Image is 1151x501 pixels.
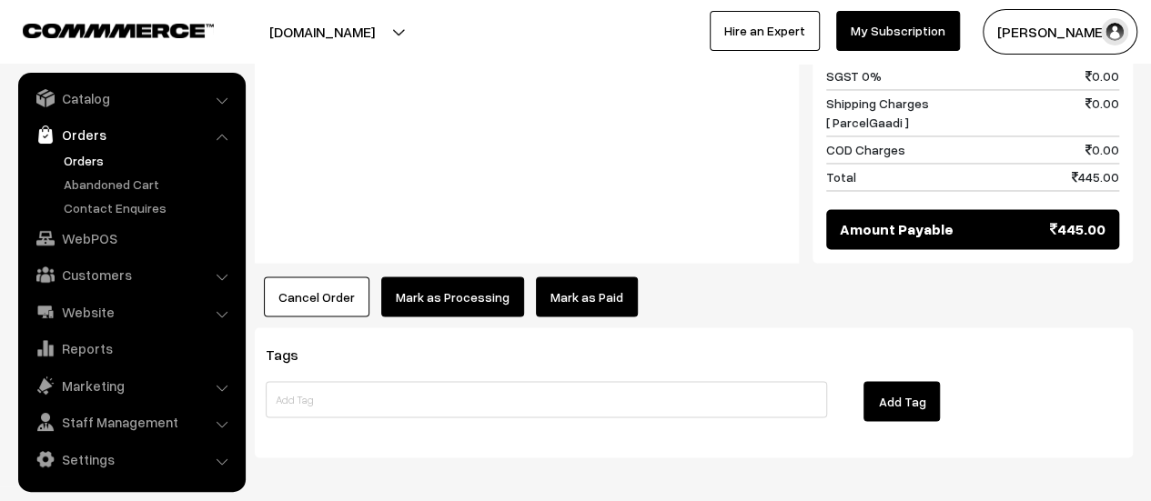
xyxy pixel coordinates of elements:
[23,296,239,328] a: Website
[206,9,439,55] button: [DOMAIN_NAME]
[1050,218,1106,240] span: 445.00
[1085,140,1119,159] span: 0.00
[266,345,320,363] span: Tags
[23,118,239,151] a: Orders
[1072,167,1119,186] span: 445.00
[710,11,820,51] a: Hire an Expert
[836,11,960,51] a: My Subscription
[59,198,239,217] a: Contact Enquires
[23,406,239,438] a: Staff Management
[826,140,905,159] span: COD Charges
[381,276,524,316] button: Mark as Processing
[23,24,214,37] img: COMMMERCE
[23,332,239,365] a: Reports
[826,66,882,85] span: SGST 0%
[1101,18,1128,45] img: user
[826,167,856,186] span: Total
[23,82,239,115] a: Catalog
[1085,94,1119,132] span: 0.00
[59,175,239,194] a: Abandoned Cart
[23,18,182,40] a: COMMMERCE
[840,218,954,240] span: Amount Payable
[23,369,239,402] a: Marketing
[264,276,369,316] button: Cancel Order
[536,276,638,316] a: Mark as Paid
[983,9,1137,55] button: [PERSON_NAME]
[1085,66,1119,85] span: 0.00
[863,381,940,421] button: Add Tag
[23,222,239,255] a: WebPOS
[266,381,827,417] input: Add Tag
[59,151,239,170] a: Orders
[23,258,239,291] a: Customers
[826,94,929,132] span: Shipping Charges [ ParcelGaadi ]
[23,443,239,476] a: Settings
